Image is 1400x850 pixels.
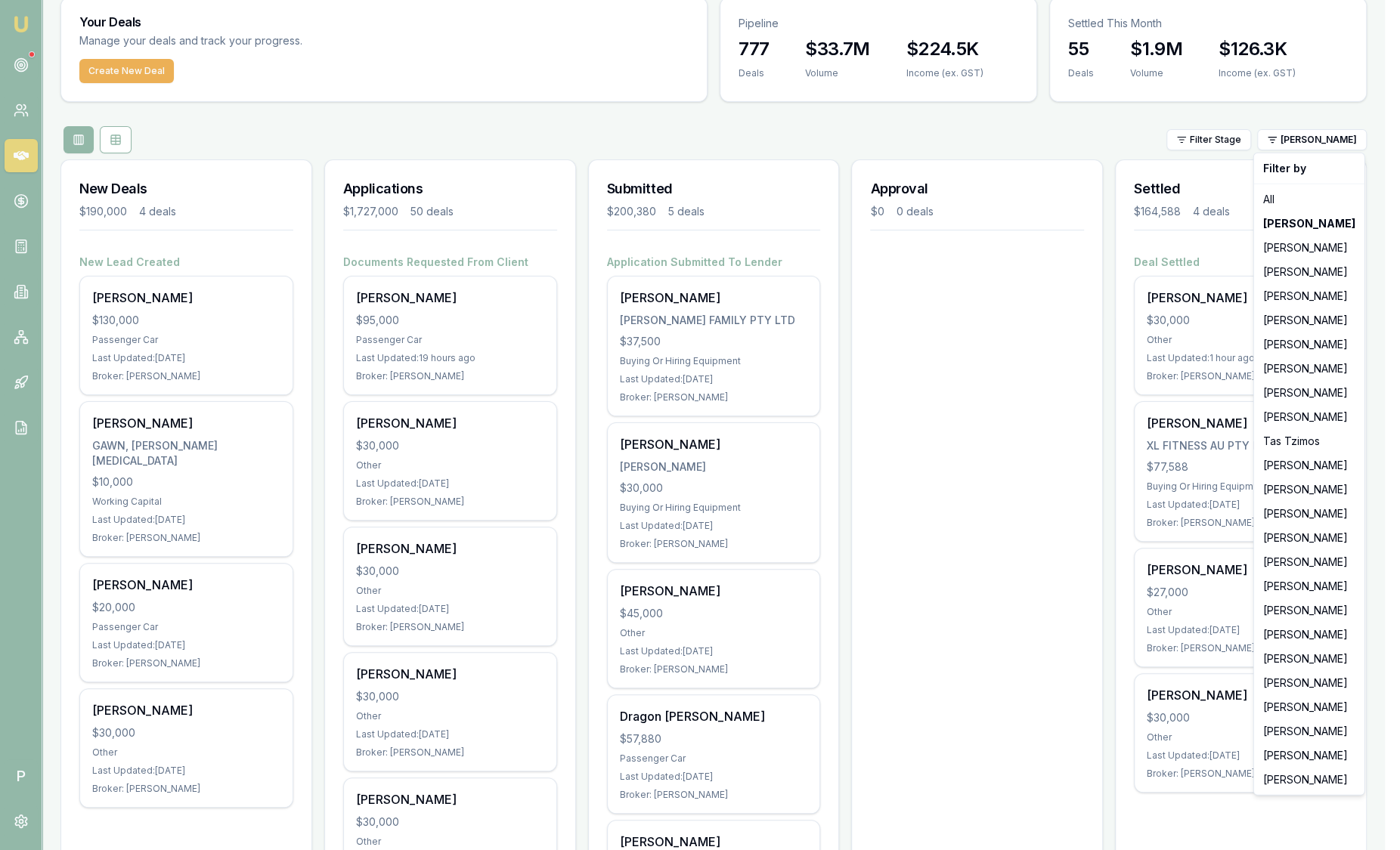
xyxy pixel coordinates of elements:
div: Last Updated: [DATE] [620,373,808,385]
div: Passenger Car [92,621,280,633]
div: Broker: [PERSON_NAME] [1147,642,1335,654]
div: 50 deals [410,204,454,219]
div: Passenger Car [92,334,280,346]
div: $164,588 [1134,204,1181,219]
div: Volume [805,67,869,79]
p: Settled This Month [1068,16,1348,31]
div: Broker: [PERSON_NAME] [356,746,544,759]
div: All [1257,187,1361,212]
h3: Your Deals [79,16,689,28]
div: Deals [739,67,769,79]
div: $37,500 [620,334,808,349]
div: [PERSON_NAME] [1257,260,1361,284]
div: [PERSON_NAME] [1257,574,1361,598]
div: Buying Or Hiring Equipment [1147,481,1335,493]
div: Other [356,459,544,471]
button: Create New Deal [79,59,174,83]
div: [PERSON_NAME] [92,289,280,307]
div: [PERSON_NAME] [1257,768,1361,792]
div: $0 [870,204,884,219]
div: $30,000 [1147,710,1335,725]
div: Broker: [PERSON_NAME] [92,532,280,544]
div: [PERSON_NAME] [356,665,544,683]
div: 0 deals [896,204,933,219]
div: [PERSON_NAME] [1257,695,1361,719]
div: [PERSON_NAME] [1257,526,1361,550]
div: Last Updated: [DATE] [356,603,544,615]
span: P [5,759,38,793]
div: Broker: [PERSON_NAME] [620,663,808,675]
div: [PERSON_NAME] [1257,308,1361,332]
h3: Settled [1134,178,1348,199]
div: Broker: [PERSON_NAME] [356,370,544,382]
div: [PERSON_NAME] FAMILY PTY LTD [620,313,808,328]
div: [PERSON_NAME] [1257,598,1361,623]
div: $30,000 [356,689,544,704]
div: $30,000 [356,438,544,453]
div: [PERSON_NAME] [1257,236,1361,260]
h3: $224.5K [906,37,983,61]
h3: New Deals [79,178,293,199]
div: Broker: [PERSON_NAME] [356,496,544,508]
div: [PERSON_NAME] [356,289,544,307]
div: $200,380 [607,204,656,219]
div: GAWN, [PERSON_NAME][MEDICAL_DATA] [92,438,280,468]
div: [PERSON_NAME] [1257,381,1361,405]
div: Other [1147,606,1335,618]
div: Broker: [PERSON_NAME] [1147,517,1335,529]
div: $30,000 [356,814,544,830]
div: Last Updated: [DATE] [1147,624,1335,636]
div: [PERSON_NAME] [1257,284,1361,308]
div: Broker: [PERSON_NAME] [620,789,808,801]
div: [PERSON_NAME] [92,414,280,432]
div: Last Updated: [DATE] [92,352,280,364]
div: Last Updated: [DATE] [92,639,280,651]
div: 5 deals [668,204,705,219]
div: $20,000 [92,600,280,615]
strong: [PERSON_NAME] [1263,216,1355,231]
h3: Applications [343,178,557,199]
div: $30,000 [620,481,808,496]
div: [PERSON_NAME] [1257,357,1361,381]
h4: Documents Requested From Client [343,255,557,270]
div: Last Updated: [DATE] [1147,499,1335,511]
div: [PERSON_NAME] [356,414,544,432]
div: $95,000 [356,313,544,328]
div: [PERSON_NAME] [356,790,544,808]
div: XL FITNESS AU PTY LTD [1147,438,1335,453]
div: Last Updated: [DATE] [620,645,808,657]
h3: Approval [870,178,1084,199]
div: Broker: [PERSON_NAME] [92,370,280,382]
div: [PERSON_NAME] [620,289,808,307]
div: Buying Or Hiring Equipment [620,502,808,514]
div: Filter by [1257,156,1361,181]
div: [PERSON_NAME] [620,435,808,453]
div: Last Updated: [DATE] [356,478,544,490]
div: [PERSON_NAME] [1257,671,1361,695]
div: [PERSON_NAME] [1147,289,1335,307]
p: Manage your deals and track your progress. [79,32,466,50]
div: 4 deals [139,204,176,219]
div: Broker: [PERSON_NAME] [620,391,808,403]
div: $45,000 [620,606,808,621]
div: Passenger Car [620,753,808,765]
div: Passenger Car [356,334,544,346]
div: [PERSON_NAME] [620,459,808,474]
div: [PERSON_NAME] [1257,478,1361,502]
div: [PERSON_NAME] [1257,623,1361,647]
div: $30,000 [1147,313,1335,328]
div: Other [1147,334,1335,346]
div: $10,000 [92,474,280,490]
div: Volume [1130,67,1182,79]
div: $130,000 [92,313,280,328]
div: [PERSON_NAME] [1257,405,1361,429]
div: [PERSON_NAME] [620,582,808,600]
div: Working Capital [92,496,280,508]
div: Last Updated: [DATE] [1147,750,1335,762]
div: $77,588 [1147,459,1335,474]
h3: $1.9M [1130,37,1182,61]
div: [PERSON_NAME] [1257,719,1361,743]
div: Broker: [PERSON_NAME] [92,783,280,795]
div: 4 deals [1193,204,1230,219]
div: [PERSON_NAME] [1257,550,1361,574]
